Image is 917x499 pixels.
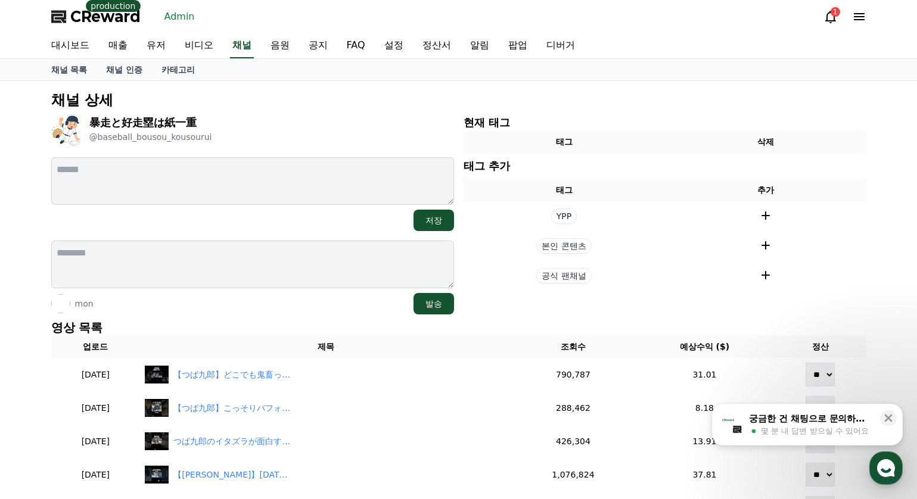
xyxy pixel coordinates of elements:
[464,179,665,201] th: 태그
[173,369,293,381] div: 【つば九郎】どこでも鬼畜っぷりを発揮する鬼畜ペンギン
[51,7,141,26] a: CReward
[51,336,141,358] th: 업로드
[145,432,169,450] img: つば九郎のイタズラが面白すぎるww
[512,425,635,458] td: 426,304
[70,7,141,26] span: CReward
[42,33,99,58] a: 대시보드
[140,336,512,358] th: 제목
[413,33,461,58] a: 정산서
[337,33,375,58] a: FAQ
[145,366,507,383] a: 【つば九郎】どこでも鬼畜っぷりを発揮する鬼畜ペンギン 【つば九郎】どこでも鬼畜っぷりを発揮する鬼畜ペンギン
[635,358,775,391] td: 31.01
[536,268,591,283] span: 공식 팬채널
[145,432,507,450] a: つば九郎のイタズラが面白すぎるww つば九郎のイタズラが面白すぎるww
[97,59,152,80] a: 채널 인증
[75,298,94,310] p: mon
[512,336,635,358] th: 조회수
[831,7,840,17] div: 1
[635,425,775,458] td: 13.91
[512,358,635,391] td: 790,787
[137,33,175,58] a: 유저
[51,458,141,491] td: [DATE]
[512,391,635,425] td: 288,462
[51,114,85,148] img: 暴走と好走塁は紙一重
[175,33,223,58] a: 비디오
[160,7,200,26] a: Admin
[261,33,299,58] a: 음원
[537,33,585,58] a: 디버거
[42,59,97,80] a: 채널 목록
[89,131,212,143] p: @baseball_bousou_kousourui
[145,466,507,484] a: 【つば九郎】FRIDAYを試合中に読むつば九郎 【[PERSON_NAME]】[DATE]を試合中に読むつば九郎
[414,210,454,231] button: 저장
[665,179,866,201] th: 추가
[375,33,413,58] a: 설정
[499,33,537,58] a: 팝업
[51,294,70,313] img: mon
[464,114,866,131] p: 현재 태그
[51,358,141,391] td: [DATE]
[665,131,866,153] th: 삭제
[635,336,775,358] th: 예상수익 ($)
[173,402,293,414] div: 【つば九郎】こっそりパフォーマンス練習を行なっていたつば九郎
[51,319,866,336] p: 영상 목록
[299,33,337,58] a: 공지
[551,208,577,224] span: YPP
[230,33,254,58] a: 채널
[414,293,454,314] button: 발송
[145,399,169,417] img: 【つば九郎】こっそりパフォーマンス練習を行なっていたつば九郎
[173,435,293,448] div: つば九郎のイタズラが面白すぎるww
[775,336,866,358] th: 정산
[145,399,507,417] a: 【つば九郎】こっそりパフォーマンス練習を行なっていたつば九郎 【つば九郎】こっそりパフォーマンス練習を行なっていたつば九郎
[145,466,169,484] img: 【つば九郎】FRIDAYを試合中に読むつば九郎
[461,33,499,58] a: 알림
[635,391,775,425] td: 8.18
[145,366,169,383] img: 【つば九郎】どこでも鬼畜っぷりを発揮する鬼畜ペンギン
[823,10,838,24] a: 1
[51,91,866,110] p: 채널 상세
[51,425,141,458] td: [DATE]
[152,59,204,80] a: 카테고리
[99,33,137,58] a: 매출
[635,458,775,491] td: 37.81
[464,131,665,153] th: 태그
[512,458,635,491] td: 1,076,824
[173,469,293,481] div: 【つば九郎】FRIDAYを試合中に読むつば九郎
[464,158,510,174] p: 태그 추가
[536,238,591,254] span: 본인 콘텐츠
[51,391,141,425] td: [DATE]
[89,114,212,131] p: 暴走と好走塁は紙一重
